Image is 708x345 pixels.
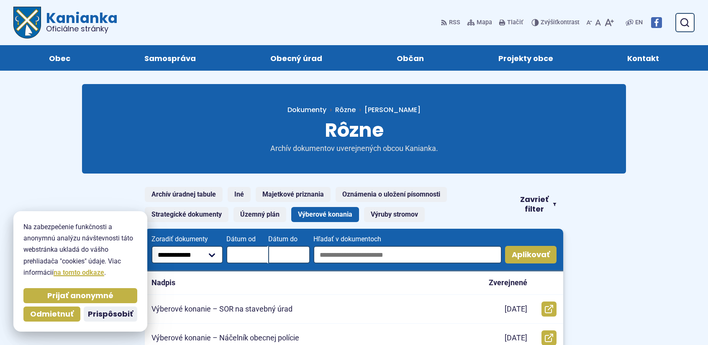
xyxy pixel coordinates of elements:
[256,187,331,202] a: Majetkové priznania
[144,45,196,71] span: Samospráva
[325,117,384,143] span: Rôzne
[505,333,527,343] p: [DATE]
[541,19,580,26] span: kontrast
[241,45,351,71] a: Obecný úrad
[477,18,492,28] span: Mapa
[507,19,523,26] span: Tlačiť
[23,221,137,278] p: Na zabezpečenie funkčnosti a anonymnú analýzu návštevnosti táto webstránka ukladá do vášho prehli...
[505,246,557,263] button: Aplikovať
[336,187,447,202] a: Oznámenia o uložení písomnosti
[585,14,594,31] button: Zmenšiť veľkosť písma
[84,307,137,322] button: Prispôsobiť
[30,309,74,319] span: Odmietnuť
[364,105,421,115] span: [PERSON_NAME]
[41,11,118,33] span: Kanianka
[498,45,553,71] span: Projekty obce
[603,14,616,31] button: Zväčšiť veľkosť písma
[598,45,688,71] a: Kontakt
[635,18,643,28] span: EN
[254,144,454,153] p: Archív dokumentov uverejnených obcou Kanianka.
[594,14,603,31] button: Nastaviť pôvodnú veľkosť písma
[465,14,494,31] a: Mapa
[449,18,460,28] span: RSS
[489,278,527,288] p: Zverejnené
[151,235,223,243] span: Zoradiť dokumenty
[368,45,453,71] a: Občan
[469,45,582,71] a: Projekty obce
[23,307,80,322] button: Odmietnuť
[145,207,228,222] a: Strategické dokumenty
[397,45,424,71] span: Občan
[356,105,421,115] a: [PERSON_NAME]
[651,17,662,28] img: Prejsť na Facebook stránku
[54,268,104,276] a: na tomto odkaze
[541,19,557,26] span: Zvýšiť
[505,304,527,314] p: [DATE]
[116,45,225,71] a: Samospráva
[88,309,133,319] span: Prispôsobiť
[634,18,644,28] a: EN
[268,235,310,243] span: Dátum do
[13,7,41,38] img: Prejsť na domovskú stránku
[513,195,563,214] button: Zavrieť filter
[441,14,462,31] a: RSS
[520,195,549,214] span: Zavrieť filter
[151,333,299,343] p: Výberové konanie – Náčelník obecnej polície
[313,235,502,243] span: Hľadať v dokumentoch
[335,105,356,115] a: Rôzne
[313,246,502,263] input: Hľadať v dokumentoch
[364,207,425,222] a: Výruby stromov
[226,246,268,263] input: Dátum od
[23,288,137,303] button: Prijať anonymné
[151,304,292,314] p: Výberové konanie – SOR na stavebný úrad
[145,187,223,202] a: Archív úradnej tabule
[20,45,99,71] a: Obec
[627,45,659,71] span: Kontakt
[268,246,310,263] input: Dátum do
[47,291,113,301] span: Prijať anonymné
[151,278,175,288] p: Nadpis
[228,187,251,202] a: Iné
[151,246,223,263] select: Zoradiť dokumenty
[287,105,335,115] a: Dokumenty
[497,14,525,31] button: Tlačiť
[49,45,70,71] span: Obec
[226,235,268,243] span: Dátum od
[291,207,359,222] a: Výberové konania
[287,105,326,115] span: Dokumenty
[46,25,118,33] span: Oficiálne stránky
[270,45,322,71] span: Obecný úrad
[13,7,118,38] a: Logo Kanianka, prejsť na domovskú stránku.
[531,14,581,31] button: Zvýšiťkontrast
[233,207,286,222] a: Územný plán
